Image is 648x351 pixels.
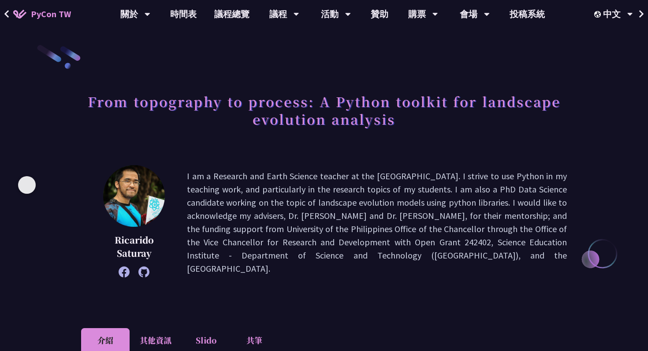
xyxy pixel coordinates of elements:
a: PyCon TW [4,3,80,25]
img: Ricarido Saturay [103,165,165,227]
h1: From topography to process: A Python toolkit for landscape evolution analysis [81,88,567,132]
p: Ricarido Saturay [103,233,165,260]
img: Locale Icon [594,11,603,18]
img: Home icon of PyCon TW 2025 [13,10,26,18]
p: I am a Research and Earth Science teacher at the [GEOGRAPHIC_DATA]. I strive to use Python in my ... [187,170,567,275]
span: PyCon TW [31,7,71,21]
